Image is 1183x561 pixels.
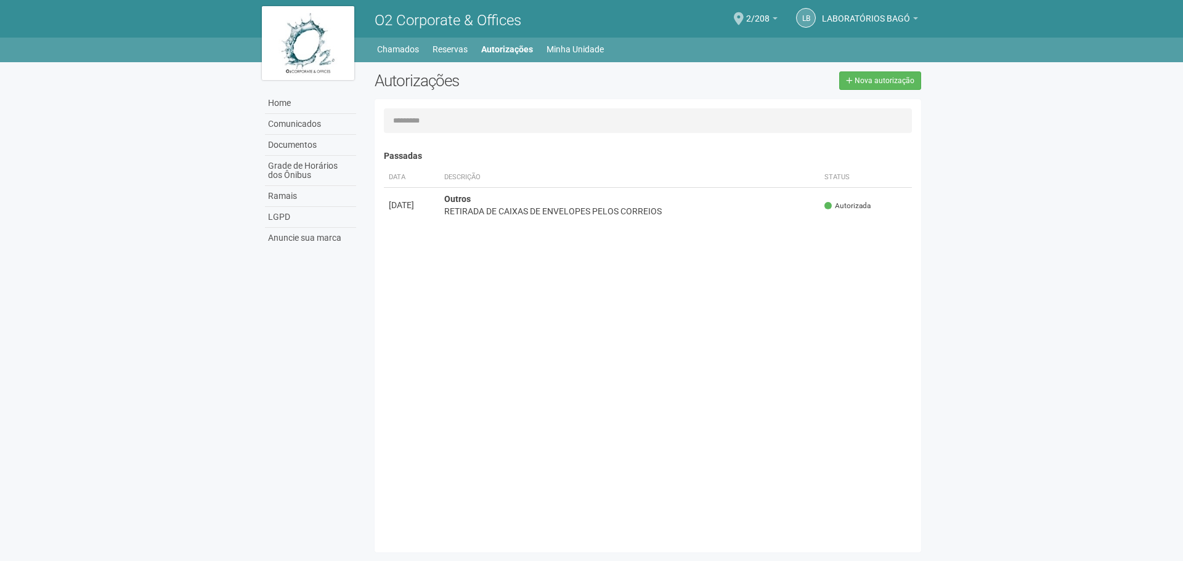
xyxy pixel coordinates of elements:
div: RETIRADA DE CAIXAS DE ENVELOPES PELOS CORREIOS [444,205,815,217]
strong: Outros [444,194,471,204]
span: O2 Corporate & Offices [375,12,521,29]
a: LABORATÓRIOS BAGÓ [822,15,918,25]
h2: Autorizações [375,71,638,90]
div: [DATE] [389,199,434,211]
span: 2/208 [746,2,770,23]
a: Grade de Horários dos Ônibus [265,156,356,186]
a: Documentos [265,135,356,156]
span: LABORATÓRIOS BAGÓ [822,2,910,23]
a: Anuncie sua marca [265,228,356,248]
h4: Passadas [384,151,912,161]
a: Reservas [433,41,468,58]
a: Home [265,93,356,114]
a: 2/208 [746,15,778,25]
span: Nova autorização [855,76,914,85]
a: LGPD [265,207,356,228]
a: Autorizações [481,41,533,58]
th: Data [384,167,439,188]
a: Comunicados [265,114,356,135]
th: Descrição [439,167,819,188]
span: Autorizada [824,201,871,211]
a: Nova autorização [839,71,921,90]
a: Ramais [265,186,356,207]
th: Status [819,167,912,188]
a: Minha Unidade [547,41,604,58]
a: LB [796,8,816,28]
img: logo.jpg [262,6,354,80]
a: Chamados [377,41,419,58]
